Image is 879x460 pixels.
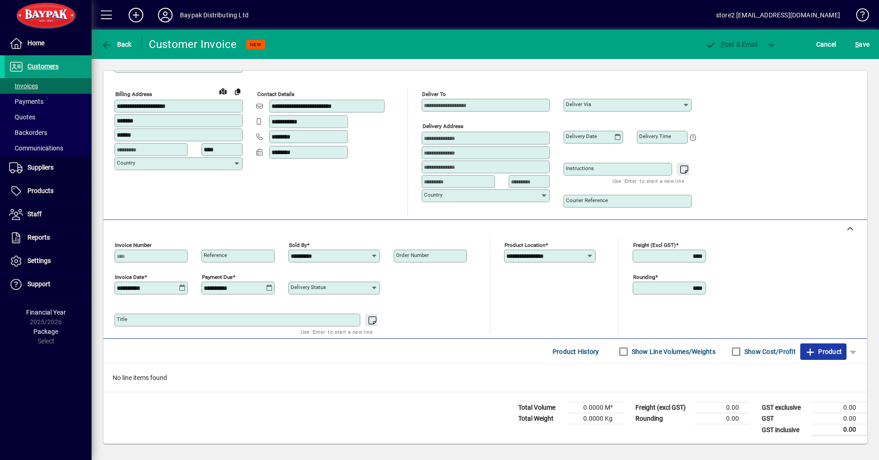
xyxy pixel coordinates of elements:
span: Home [27,39,44,47]
span: Customers [27,63,59,70]
span: P [721,41,725,48]
td: GST inclusive [757,424,812,436]
td: 0.00 [812,413,867,424]
td: 0.0000 Kg [569,413,624,424]
mat-label: Payment due [202,274,233,280]
label: Show Line Volumes/Weights [630,347,716,356]
mat-label: Reference [204,252,227,258]
button: Post & Email [700,36,763,53]
span: Package [33,328,58,335]
span: Financial Year [26,309,66,316]
td: Freight (excl GST) [631,402,695,413]
button: Save [853,36,872,53]
mat-label: Order number [396,252,429,258]
span: Products [27,187,54,194]
mat-label: Country [117,160,135,166]
span: Payments [9,98,43,105]
span: Backorders [9,129,47,136]
td: 0.00 [695,413,750,424]
mat-hint: Use 'Enter' to start a new line [301,326,373,337]
button: Back [99,36,134,53]
span: Product History [553,344,599,359]
span: Staff [27,210,42,218]
div: store2 [EMAIL_ADDRESS][DOMAIN_NAME] [716,8,840,22]
button: Cancel [814,36,839,53]
mat-hint: Use 'Enter' to start a new line [613,176,684,186]
mat-label: Invoice date [115,274,144,280]
td: Total Volume [514,402,569,413]
mat-label: Delivery time [639,133,671,139]
td: Total Weight [514,413,569,424]
span: ost & Email [705,41,758,48]
span: Support [27,280,50,288]
td: Rounding [631,413,695,424]
button: Profile [151,7,180,23]
button: Product History [549,343,603,360]
a: Home [5,32,92,55]
a: Knowledge Base [849,2,868,32]
span: S [855,41,859,48]
div: Customer Invoice [149,37,237,52]
td: 0.00 [812,402,867,413]
span: Quotes [9,113,35,121]
app-page-header-button: Back [92,36,142,53]
span: Product [805,344,842,359]
mat-label: Deliver To [422,91,446,97]
div: No line items found [103,364,867,392]
mat-label: Instructions [566,165,594,171]
span: Cancel [816,37,836,52]
td: GST exclusive [757,402,812,413]
mat-label: Title [117,316,127,322]
mat-label: Invoice number [115,242,152,248]
a: Invoices [5,78,92,94]
mat-label: Courier Reference [566,197,608,203]
span: NEW [250,42,261,48]
mat-label: Delivery date [566,133,597,139]
mat-label: Product location [505,242,545,248]
a: Backorders [5,125,92,140]
a: Quotes [5,109,92,125]
a: Payments [5,94,92,109]
mat-label: Freight (excl GST) [633,242,676,248]
td: 0.00 [812,424,867,436]
a: Staff [5,203,92,226]
span: Settings [27,257,51,264]
mat-label: Country [424,192,442,198]
td: GST [757,413,812,424]
a: View on map [216,84,230,98]
a: Products [5,180,92,203]
div: Baypak Distributing Ltd [180,8,249,22]
mat-label: Deliver via [566,101,591,107]
span: ave [855,37,869,52]
mat-label: Delivery status [291,284,326,290]
a: Support [5,273,92,296]
td: 0.00 [695,402,750,413]
td: 0.0000 M³ [569,402,624,413]
a: Settings [5,250,92,273]
button: Copy to Delivery address [230,84,245,99]
a: Reports [5,226,92,249]
span: Invoices [9,82,38,90]
button: Add [121,7,151,23]
span: Communications [9,144,63,152]
span: Reports [27,234,50,241]
label: Show Cost/Profit [743,347,796,356]
span: Suppliers [27,164,54,171]
button: Product [800,343,846,360]
a: Communications [5,140,92,156]
span: Back [101,41,132,48]
mat-label: Rounding [633,274,655,280]
a: Suppliers [5,156,92,179]
mat-label: Sold by [289,242,307,248]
